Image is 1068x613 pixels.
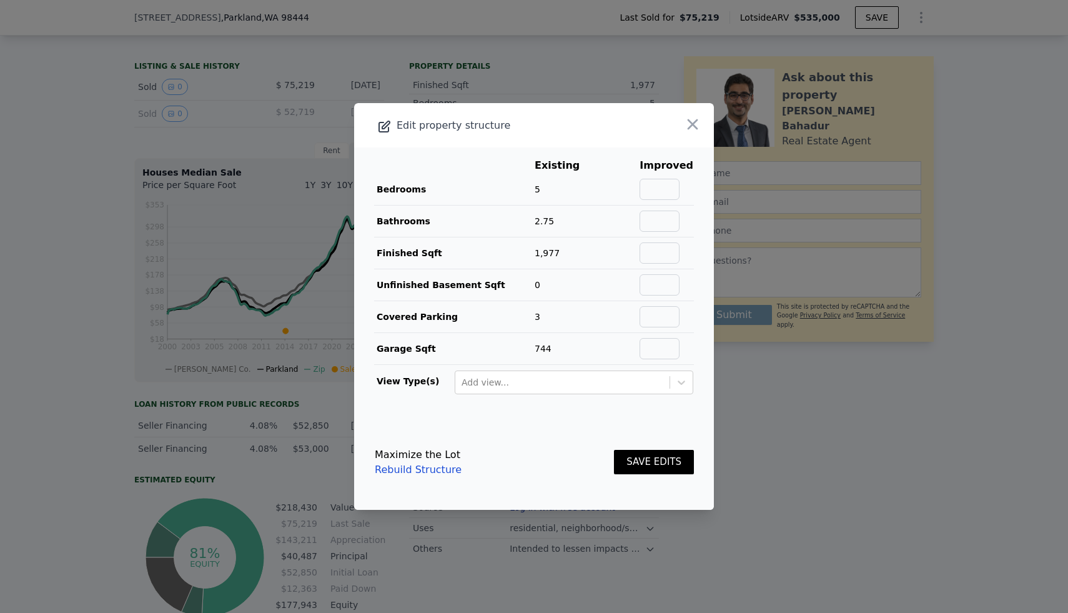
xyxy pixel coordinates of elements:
div: Maximize the Lot [375,447,462,462]
td: Unfinished Basement Sqft [374,269,534,301]
td: View Type(s) [374,365,454,395]
span: 0 [535,280,540,290]
button: SAVE EDITS [614,450,694,474]
th: Improved [639,157,694,174]
td: Finished Sqft [374,237,534,269]
div: Edit property structure [354,117,642,134]
th: Existing [534,157,599,174]
a: Rebuild Structure [375,462,462,477]
td: Bedrooms [374,174,534,206]
span: 3 [535,312,540,322]
td: Covered Parking [374,301,534,333]
span: 5 [535,184,540,194]
span: 744 [535,344,551,354]
span: 1,977 [535,248,560,258]
span: 2.75 [535,216,554,226]
td: Garage Sqft [374,333,534,365]
td: Bathrooms [374,206,534,237]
